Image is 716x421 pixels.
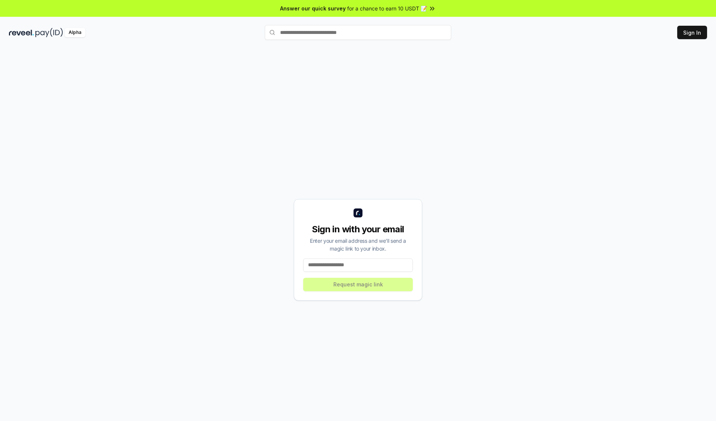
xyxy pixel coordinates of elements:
span: for a chance to earn 10 USDT 📝 [347,4,427,12]
div: Alpha [65,28,85,37]
img: pay_id [35,28,63,37]
button: Sign In [677,26,707,39]
div: Sign in with your email [303,223,413,235]
span: Answer our quick survey [280,4,346,12]
img: logo_small [354,208,362,217]
img: reveel_dark [9,28,34,37]
div: Enter your email address and we’ll send a magic link to your inbox. [303,237,413,252]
